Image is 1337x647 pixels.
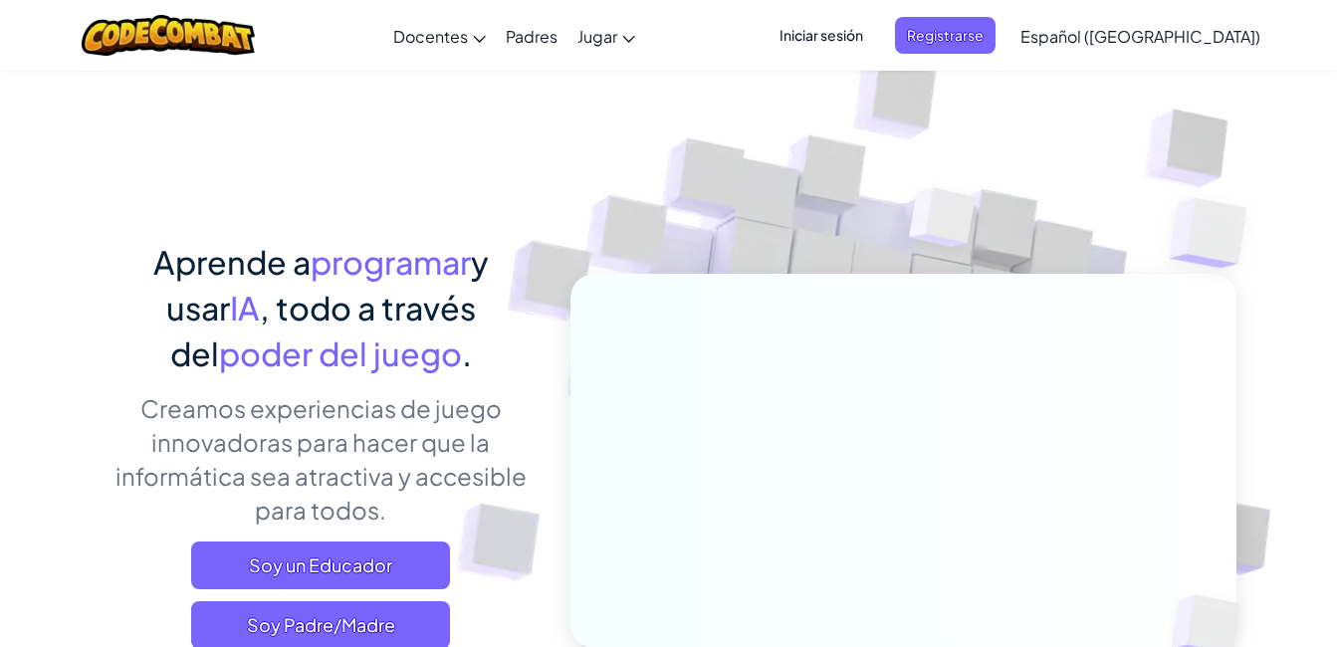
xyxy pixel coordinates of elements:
[462,333,472,373] span: .
[871,148,1014,297] img: Overlap cubes
[393,26,468,47] span: Docentes
[82,15,256,56] img: CodeCombat logo
[1010,9,1270,63] a: Español ([GEOGRAPHIC_DATA])
[567,9,645,63] a: Jugar
[383,9,496,63] a: Docentes
[170,288,476,373] span: , todo a través del
[496,9,567,63] a: Padres
[577,26,617,47] span: Jugar
[1020,26,1260,47] span: Español ([GEOGRAPHIC_DATA])
[102,391,541,527] p: Creamos experiencias de juego innovadoras para hacer que la informática sea atractiva y accesible...
[768,17,875,54] button: Iniciar sesión
[895,17,996,54] button: Registrarse
[219,333,462,373] span: poder del juego
[1130,149,1302,318] img: Overlap cubes
[191,541,450,589] a: Soy un Educador
[311,242,471,282] span: programar
[230,288,260,327] span: IA
[153,242,311,282] span: Aprende a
